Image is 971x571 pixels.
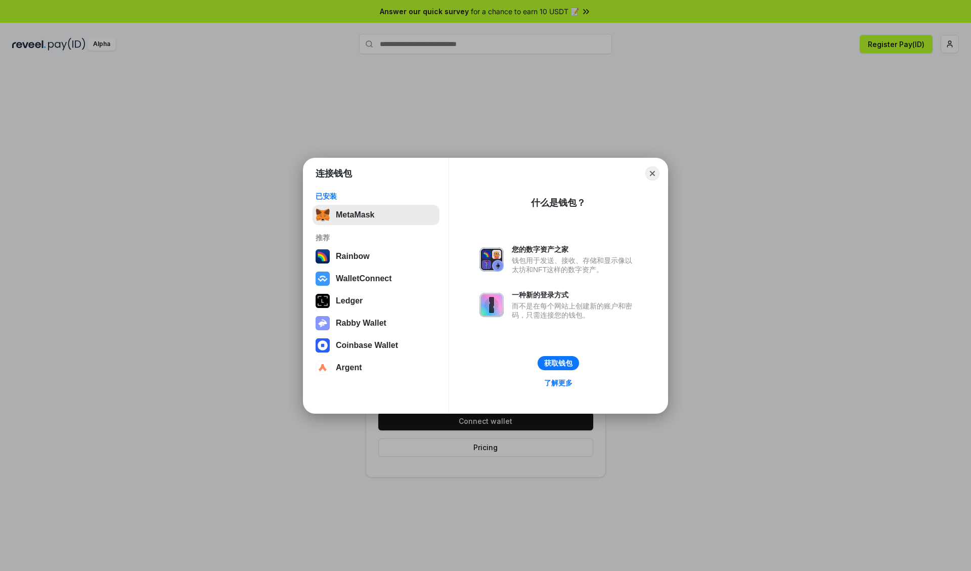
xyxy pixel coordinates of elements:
[313,358,439,378] button: Argent
[336,210,374,219] div: MetaMask
[313,291,439,311] button: Ledger
[512,256,637,274] div: 钱包用于发送、接收、存储和显示像以太坊和NFT这样的数字资产。
[336,363,362,372] div: Argent
[336,274,392,283] div: WalletConnect
[512,245,637,254] div: 您的数字资产之家
[336,319,386,328] div: Rabby Wallet
[316,167,352,180] h1: 连接钱包
[512,290,637,299] div: 一种新的登录方式
[336,252,370,261] div: Rainbow
[479,293,504,317] img: svg+xml,%3Csvg%20xmlns%3D%22http%3A%2F%2Fwww.w3.org%2F2000%2Fsvg%22%20fill%3D%22none%22%20viewBox...
[336,341,398,350] div: Coinbase Wallet
[336,296,363,305] div: Ledger
[531,197,586,209] div: 什么是钱包？
[313,313,439,333] button: Rabby Wallet
[316,294,330,308] img: svg+xml,%3Csvg%20xmlns%3D%22http%3A%2F%2Fwww.w3.org%2F2000%2Fsvg%22%20width%3D%2228%22%20height%3...
[544,359,572,368] div: 获取钱包
[313,205,439,225] button: MetaMask
[316,316,330,330] img: svg+xml,%3Csvg%20xmlns%3D%22http%3A%2F%2Fwww.w3.org%2F2000%2Fsvg%22%20fill%3D%22none%22%20viewBox...
[316,338,330,353] img: svg+xml,%3Csvg%20width%3D%2228%22%20height%3D%2228%22%20viewBox%3D%220%200%2028%2028%22%20fill%3D...
[645,166,659,181] button: Close
[316,208,330,222] img: svg+xml,%3Csvg%20fill%3D%22none%22%20height%3D%2233%22%20viewBox%3D%220%200%2035%2033%22%20width%...
[316,192,436,201] div: 已安装
[313,246,439,267] button: Rainbow
[316,361,330,375] img: svg+xml,%3Csvg%20width%3D%2228%22%20height%3D%2228%22%20viewBox%3D%220%200%2028%2028%22%20fill%3D...
[538,356,579,370] button: 获取钱包
[316,272,330,286] img: svg+xml,%3Csvg%20width%3D%2228%22%20height%3D%2228%22%20viewBox%3D%220%200%2028%2028%22%20fill%3D...
[538,376,579,389] a: 了解更多
[316,249,330,263] img: svg+xml,%3Csvg%20width%3D%22120%22%20height%3D%22120%22%20viewBox%3D%220%200%20120%20120%22%20fil...
[313,335,439,356] button: Coinbase Wallet
[512,301,637,320] div: 而不是在每个网站上创建新的账户和密码，只需连接您的钱包。
[316,233,436,242] div: 推荐
[313,269,439,289] button: WalletConnect
[479,247,504,272] img: svg+xml,%3Csvg%20xmlns%3D%22http%3A%2F%2Fwww.w3.org%2F2000%2Fsvg%22%20fill%3D%22none%22%20viewBox...
[544,378,572,387] div: 了解更多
